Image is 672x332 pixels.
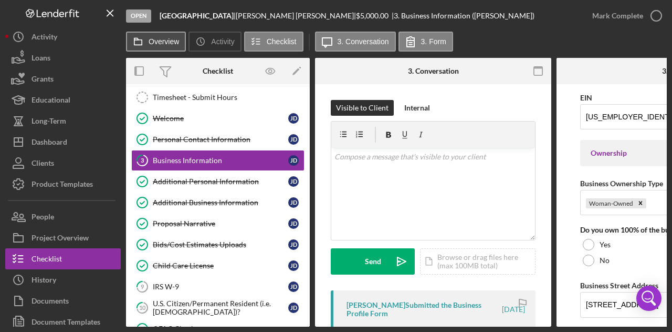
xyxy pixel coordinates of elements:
label: Yes [600,240,611,249]
label: 3. Conversation [338,37,389,46]
div: J D [288,281,299,292]
div: Clients [31,153,54,176]
button: Mark Complete [582,5,667,26]
b: [GEOGRAPHIC_DATA] [160,11,234,20]
div: | 3. Business Information ([PERSON_NAME]) [392,12,534,20]
div: Documents [31,290,69,314]
a: Child Care LicenseJD [131,255,304,276]
div: J D [288,134,299,145]
a: Timesheet - Submit Hours [131,87,304,108]
div: Visible to Client [336,100,388,116]
div: IRS W-9 [153,283,288,291]
div: 3. Conversation [408,67,459,75]
button: Product Templates [5,174,121,195]
div: Personal Contact Information [153,135,288,144]
button: People [5,206,121,227]
button: Educational [5,89,121,110]
div: Internal [404,100,430,116]
label: EIN [580,93,592,102]
div: Additional Business Information [153,198,288,207]
div: U.S. Citizen/Permanent Resident (i.e. [DEMOGRAPHIC_DATA])? [153,299,288,316]
button: Activity [188,32,241,52]
button: Long-Term [5,110,121,132]
div: J D [288,197,299,208]
div: Additional Personal Information [153,177,288,186]
time: 2025-05-05 15:45 [502,305,525,314]
a: 10U.S. Citizen/Permanent Resident (i.e. [DEMOGRAPHIC_DATA])?JD [131,297,304,318]
button: Activity [5,26,121,47]
div: Proposal Narrative [153,219,288,228]
button: Send [331,248,415,275]
div: Mark Complete [592,5,643,26]
button: Loans [5,47,121,68]
div: Activity [31,26,57,50]
a: WelcomeJD [131,108,304,129]
div: Remove Woman-Owned [635,198,646,209]
a: Personal Contact InformationJD [131,129,304,150]
button: Visible to Client [331,100,394,116]
label: Business Street Address [580,281,658,290]
div: Bids/Cost Estimates Uploads [153,240,288,249]
tspan: 10 [139,304,146,311]
label: Activity [211,37,234,46]
div: | [160,12,236,20]
div: Dashboard [31,132,67,155]
div: Loans [31,47,50,71]
div: J D [288,218,299,229]
div: Long-Term [31,110,66,134]
div: Child Care License [153,261,288,270]
div: Open Intercom Messenger [636,286,661,311]
label: Overview [149,37,179,46]
button: Internal [399,100,435,116]
div: J D [288,239,299,250]
div: Grants [31,68,54,92]
button: History [5,269,121,290]
label: Checklist [267,37,297,46]
div: Open [126,9,151,23]
a: Proposal NarrativeJD [131,213,304,234]
div: Project Overview [31,227,89,251]
button: Dashboard [5,132,121,153]
button: Checklist [244,32,303,52]
a: Additional Business InformationJD [131,192,304,213]
a: 3Business InformationJD [131,150,304,171]
div: J D [288,113,299,124]
a: Bids/Cost Estimates UploadsJD [131,234,304,255]
div: Timesheet - Submit Hours [153,93,304,102]
div: Send [365,248,381,275]
div: Product Templates [31,174,93,197]
button: Clients [5,153,121,174]
div: [PERSON_NAME] [PERSON_NAME] | [236,12,356,20]
div: History [31,269,56,293]
div: J D [288,155,299,166]
div: Educational [31,89,70,113]
div: J D [288,176,299,187]
button: 3. Form [398,32,453,52]
label: 3. Form [421,37,446,46]
a: 9IRS W-9JD [131,276,304,297]
label: No [600,256,610,265]
div: Checklist [31,248,62,272]
button: 3. Conversation [315,32,396,52]
button: Documents [5,290,121,311]
div: [PERSON_NAME] Submitted the Business Profile Form [346,301,500,318]
div: People [31,206,54,230]
button: Checklist [5,248,121,269]
div: Checklist [203,67,233,75]
div: Welcome [153,114,288,123]
button: Project Overview [5,227,121,248]
button: Grants [5,68,121,89]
